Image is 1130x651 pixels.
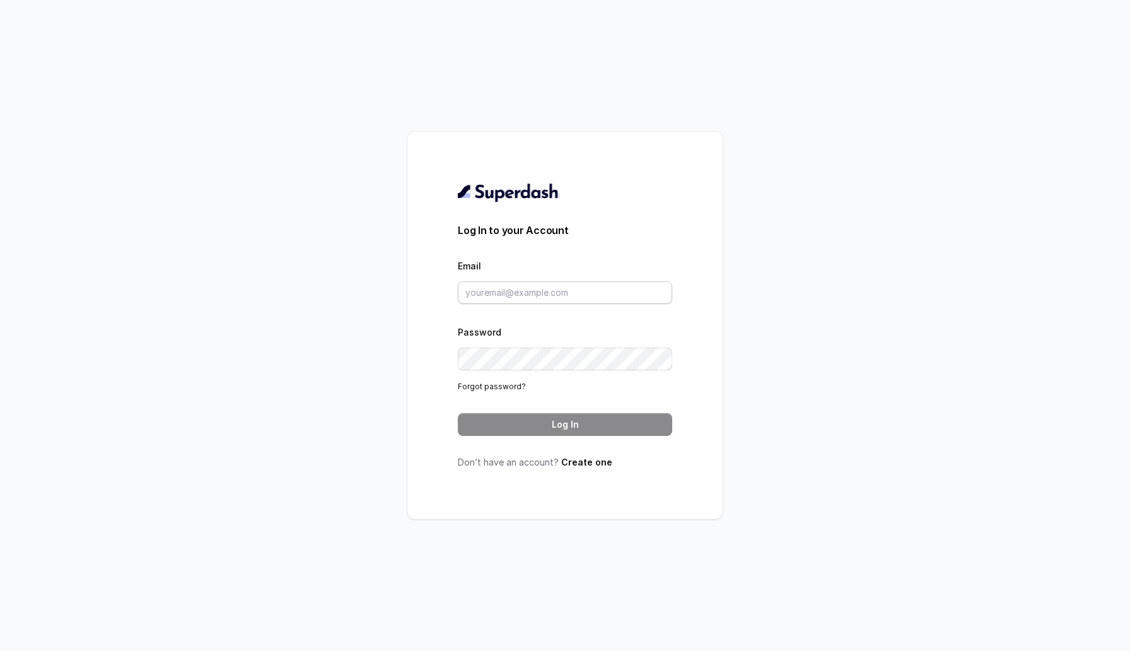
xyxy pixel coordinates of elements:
button: Log In [458,413,672,436]
label: Email [458,261,481,271]
h3: Log In to your Account [458,223,672,238]
label: Password [458,327,501,337]
a: Create one [561,457,612,467]
img: light.svg [458,182,559,202]
a: Forgot password? [458,382,526,391]
input: youremail@example.com [458,281,672,304]
p: Don’t have an account? [458,456,672,469]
